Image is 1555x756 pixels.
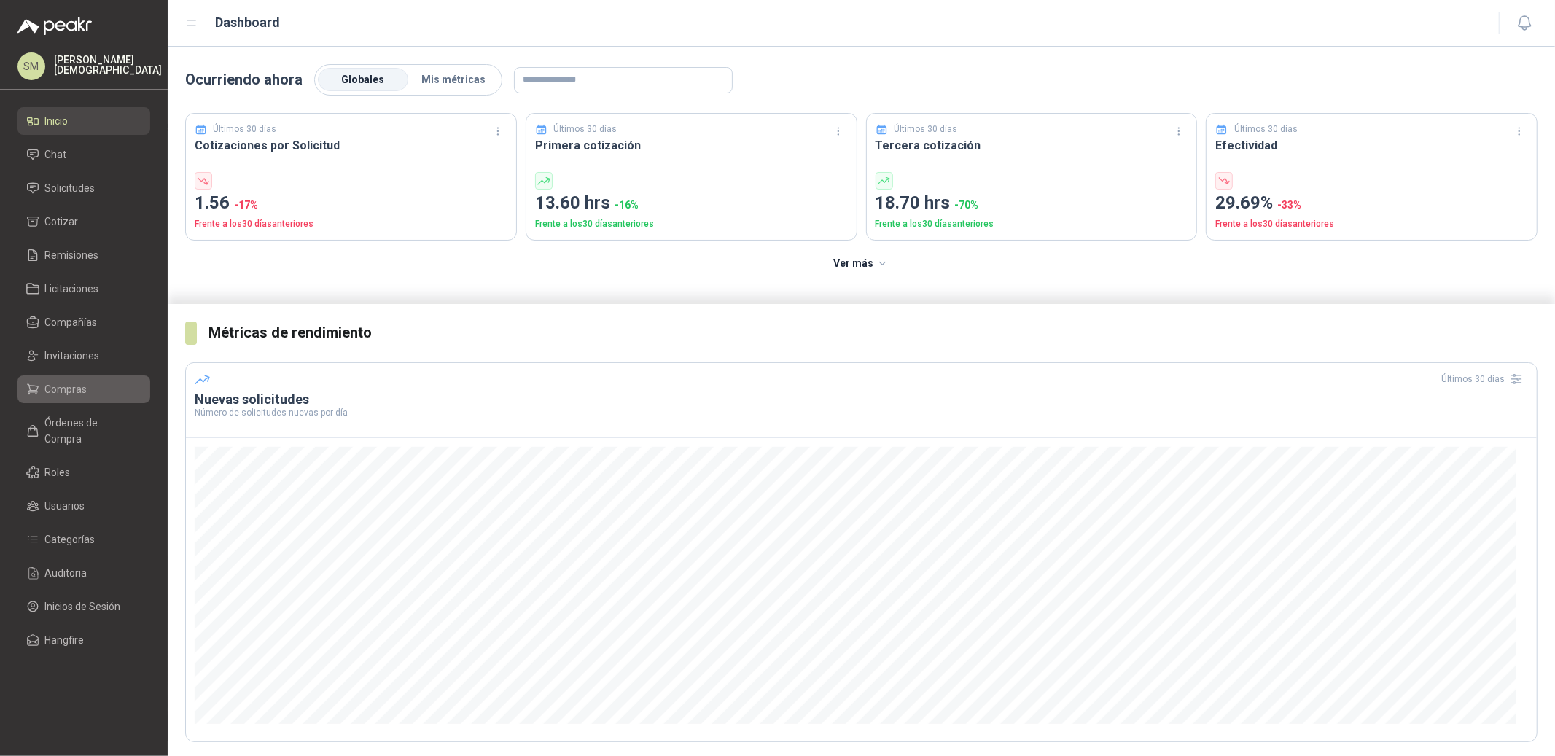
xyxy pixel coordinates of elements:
[1215,217,1528,231] p: Frente a los 30 días anteriores
[17,17,92,35] img: Logo peakr
[17,459,150,486] a: Roles
[45,113,69,129] span: Inicio
[234,199,258,211] span: -17 %
[955,199,979,211] span: -70 %
[17,275,150,303] a: Licitaciones
[615,199,639,211] span: -16 %
[17,409,150,453] a: Órdenes de Compra
[45,281,99,297] span: Licitaciones
[45,381,87,397] span: Compras
[45,180,96,196] span: Solicitudes
[216,12,281,33] h1: Dashboard
[45,498,85,514] span: Usuarios
[421,74,486,85] span: Mis métricas
[45,565,87,581] span: Auditoria
[17,141,150,168] a: Chat
[195,391,1528,408] h3: Nuevas solicitudes
[17,526,150,553] a: Categorías
[1234,122,1298,136] p: Últimos 30 días
[195,217,507,231] p: Frente a los 30 días anteriores
[876,136,1188,155] h3: Tercera cotización
[825,249,897,278] button: Ver más
[45,599,121,615] span: Inicios de Sesión
[195,136,507,155] h3: Cotizaciones por Solicitud
[17,342,150,370] a: Invitaciones
[185,69,303,91] p: Ocurriendo ahora
[17,174,150,202] a: Solicitudes
[876,190,1188,217] p: 18.70 hrs
[1215,190,1528,217] p: 29.69%
[1277,199,1301,211] span: -33 %
[17,241,150,269] a: Remisiones
[45,415,136,447] span: Órdenes de Compra
[553,122,617,136] p: Últimos 30 días
[45,214,79,230] span: Cotizar
[45,247,99,263] span: Remisiones
[17,375,150,403] a: Compras
[17,52,45,80] div: SM
[1441,367,1528,391] div: Últimos 30 días
[54,55,162,75] p: [PERSON_NAME] [DEMOGRAPHIC_DATA]
[195,190,507,217] p: 1.56
[17,208,150,235] a: Cotizar
[45,314,98,330] span: Compañías
[17,593,150,620] a: Inicios de Sesión
[214,122,277,136] p: Últimos 30 días
[17,308,150,336] a: Compañías
[535,190,848,217] p: 13.60 hrs
[17,559,150,587] a: Auditoria
[342,74,385,85] span: Globales
[45,348,100,364] span: Invitaciones
[17,107,150,135] a: Inicio
[17,626,150,654] a: Hangfire
[535,217,848,231] p: Frente a los 30 días anteriores
[45,464,71,480] span: Roles
[876,217,1188,231] p: Frente a los 30 días anteriores
[894,122,957,136] p: Últimos 30 días
[535,136,848,155] h3: Primera cotización
[195,408,1528,417] p: Número de solicitudes nuevas por día
[45,147,67,163] span: Chat
[45,632,85,648] span: Hangfire
[1215,136,1528,155] h3: Efectividad
[17,492,150,520] a: Usuarios
[208,322,1538,344] h3: Métricas de rendimiento
[45,531,96,547] span: Categorías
